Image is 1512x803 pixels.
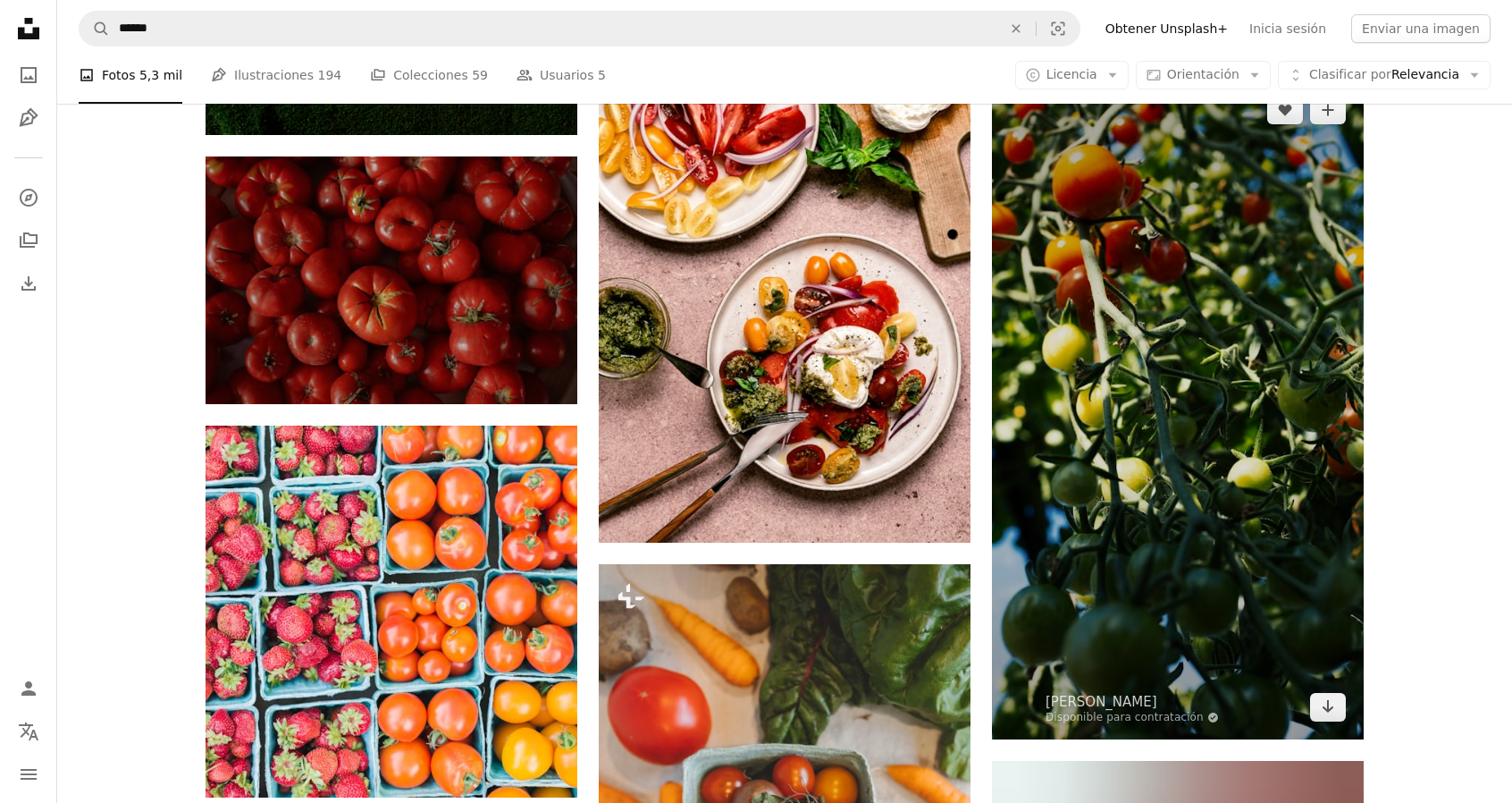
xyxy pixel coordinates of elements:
[11,223,46,258] a: Colecciones
[11,671,46,706] a: Iniciar sesión / Registrarse
[1309,67,1391,81] span: Clasificar por
[1351,14,1491,43] button: Enviar una imagen
[1309,66,1459,84] span: Relevancia
[1310,96,1346,124] button: Añade a la colección
[1136,61,1271,89] button: Orientación
[599,256,970,272] a: Un par de platos de comida en una mesa
[11,714,46,749] button: Idioma
[206,156,577,404] img: Un montón de tomates rojos
[1010,695,1038,723] img: Ve al perfil de Andrew Kitchen
[472,65,488,85] span: 59
[1037,12,1079,46] button: Búsqueda visual
[11,11,46,50] a: Inicio — Unsplash
[11,100,46,136] a: Ilustraciones
[598,65,606,85] span: 5
[80,12,110,46] button: Buscar en Unsplash
[1167,67,1239,81] span: Orientación
[1310,693,1346,722] a: Descargar
[211,46,341,104] a: Ilustraciones 194
[370,46,488,104] a: Colecciones 59
[992,401,1364,417] a: frutos redondos amarillos y rojos
[517,46,606,104] a: Usuarios 5
[1046,711,1219,725] a: Disponible para contratación
[1267,96,1303,124] button: Me gusta
[1239,14,1337,43] a: Inicia sesión
[1095,14,1239,43] a: Obtener Unsplash+
[206,426,577,798] img: Fotografía plana de fresas y tomates
[1015,61,1129,89] button: Licencia
[11,757,46,792] button: Menú
[79,11,1080,46] form: Encuentra imágenes en todo el sitio
[1278,61,1491,89] button: Clasificar porRelevancia
[11,57,46,93] a: Fotos
[317,65,341,85] span: 194
[11,266,46,301] a: Historial de descargas
[206,272,577,288] a: Un montón de tomates rojos
[1046,67,1097,81] span: Licencia
[1046,693,1219,711] a: [PERSON_NAME]
[992,78,1364,740] img: frutos redondos amarillos y rojos
[11,180,46,216] a: Explorar
[996,12,1036,46] button: Borrar
[206,604,577,620] a: Fotografía plana de fresas y tomates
